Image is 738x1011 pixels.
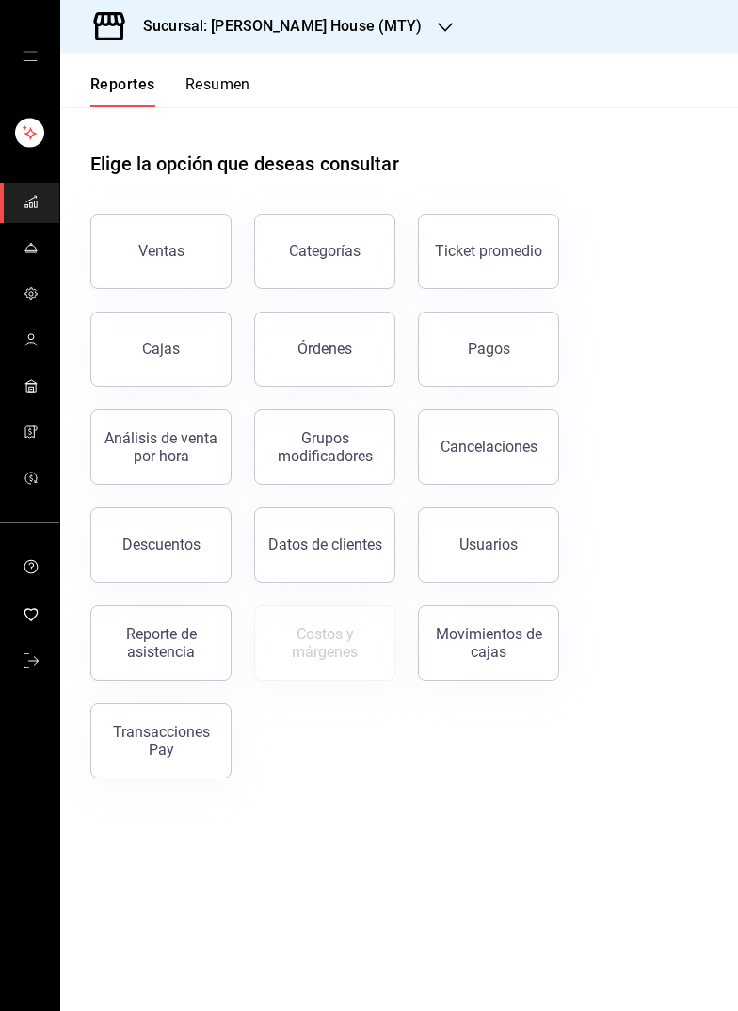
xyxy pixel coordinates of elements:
button: Ticket promedio [418,214,559,289]
div: Pagos [468,340,510,358]
button: Cancelaciones [418,409,559,485]
button: Análisis de venta por hora [90,409,232,485]
div: Cajas [142,338,181,361]
button: Contrata inventarios para ver este reporte [254,605,395,681]
button: Usuarios [418,507,559,583]
div: Cancelaciones [441,438,537,456]
div: Transacciones Pay [103,723,219,759]
button: Movimientos de cajas [418,605,559,681]
button: Resumen [185,75,250,107]
button: Reporte de asistencia [90,605,232,681]
button: Ventas [90,214,232,289]
div: Ticket promedio [435,242,542,260]
button: Pagos [418,312,559,387]
h3: Sucursal: [PERSON_NAME] House (MTY) [128,15,423,38]
button: Datos de clientes [254,507,395,583]
div: Costos y márgenes [266,625,383,661]
div: Órdenes [297,340,352,358]
button: Órdenes [254,312,395,387]
div: navigation tabs [90,75,250,107]
div: Ventas [138,242,184,260]
div: Análisis de venta por hora [103,429,219,465]
button: Categorías [254,214,395,289]
button: Transacciones Pay [90,703,232,778]
div: Reporte de asistencia [103,625,219,661]
button: Descuentos [90,507,232,583]
div: Grupos modificadores [266,429,383,465]
h1: Elige la opción que deseas consultar [90,150,399,178]
button: open drawer [23,49,38,64]
a: Cajas [90,312,232,387]
div: Descuentos [122,536,201,554]
button: Grupos modificadores [254,409,395,485]
div: Movimientos de cajas [430,625,547,661]
div: Usuarios [459,536,518,554]
div: Datos de clientes [268,536,382,554]
div: Categorías [289,242,361,260]
button: Reportes [90,75,155,107]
